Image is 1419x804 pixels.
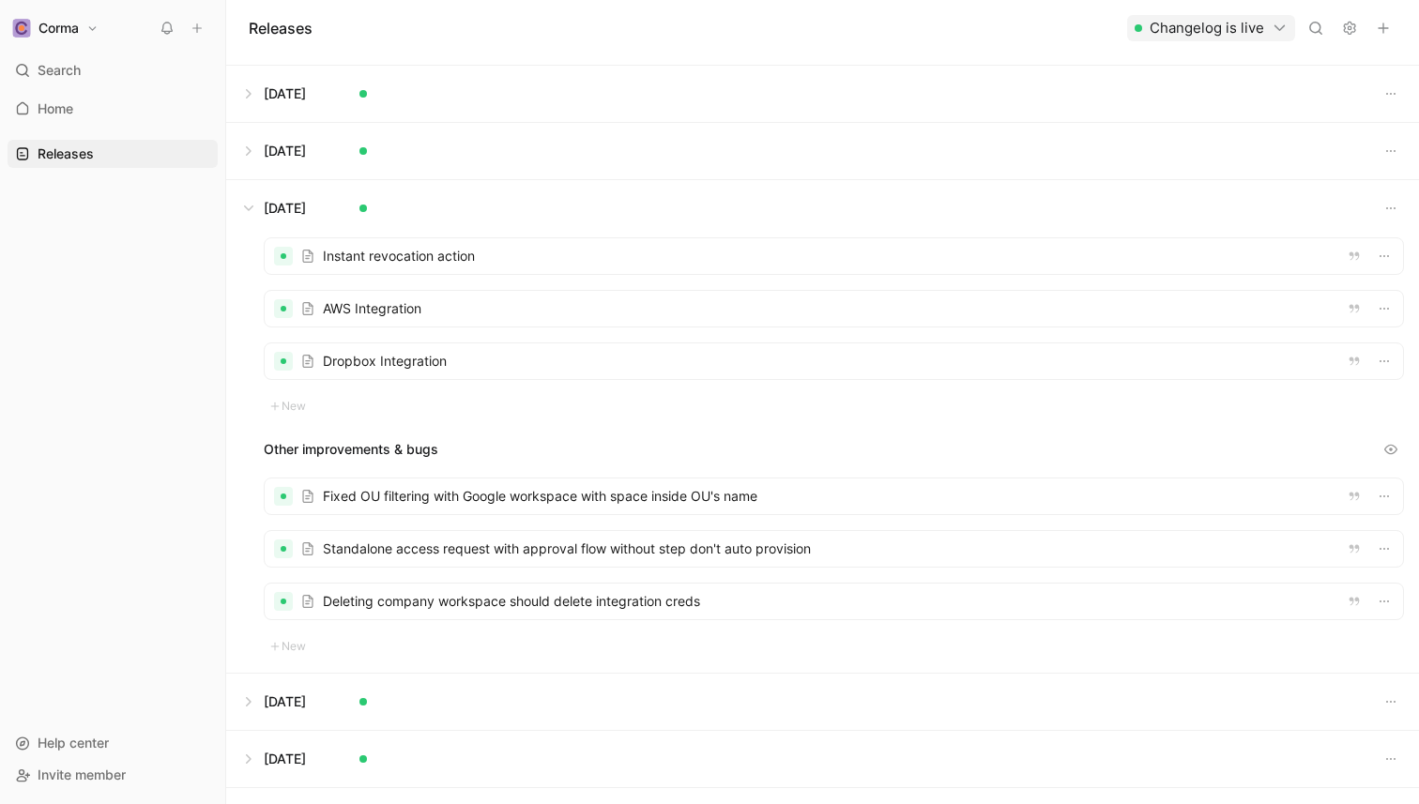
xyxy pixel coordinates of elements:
[8,140,218,168] a: Releases
[38,144,94,163] span: Releases
[8,761,218,789] div: Invite member
[264,635,313,658] button: New
[249,17,313,39] h1: Releases
[8,15,103,41] button: CormaCorma
[1127,15,1295,41] button: Changelog is live
[8,56,218,84] div: Search
[8,95,218,123] a: Home
[264,436,1404,463] div: Other improvements & bugs
[38,735,109,751] span: Help center
[38,766,126,782] span: Invite member
[12,19,31,38] img: Corma
[8,729,218,757] div: Help center
[38,20,79,37] h1: Corma
[38,99,73,118] span: Home
[264,395,313,417] button: New
[38,59,81,82] span: Search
